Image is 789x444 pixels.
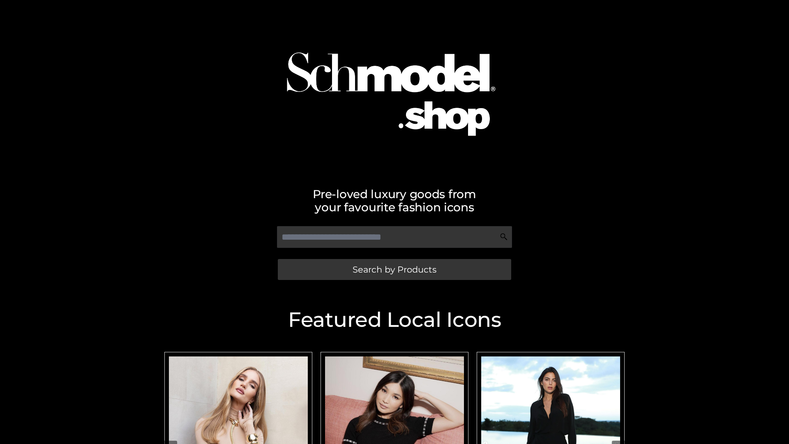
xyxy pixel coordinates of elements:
img: Search Icon [500,233,508,241]
h2: Featured Local Icons​ [160,310,629,330]
a: Search by Products [278,259,511,280]
h2: Pre-loved luxury goods from your favourite fashion icons [160,187,629,214]
span: Search by Products [353,265,436,274]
